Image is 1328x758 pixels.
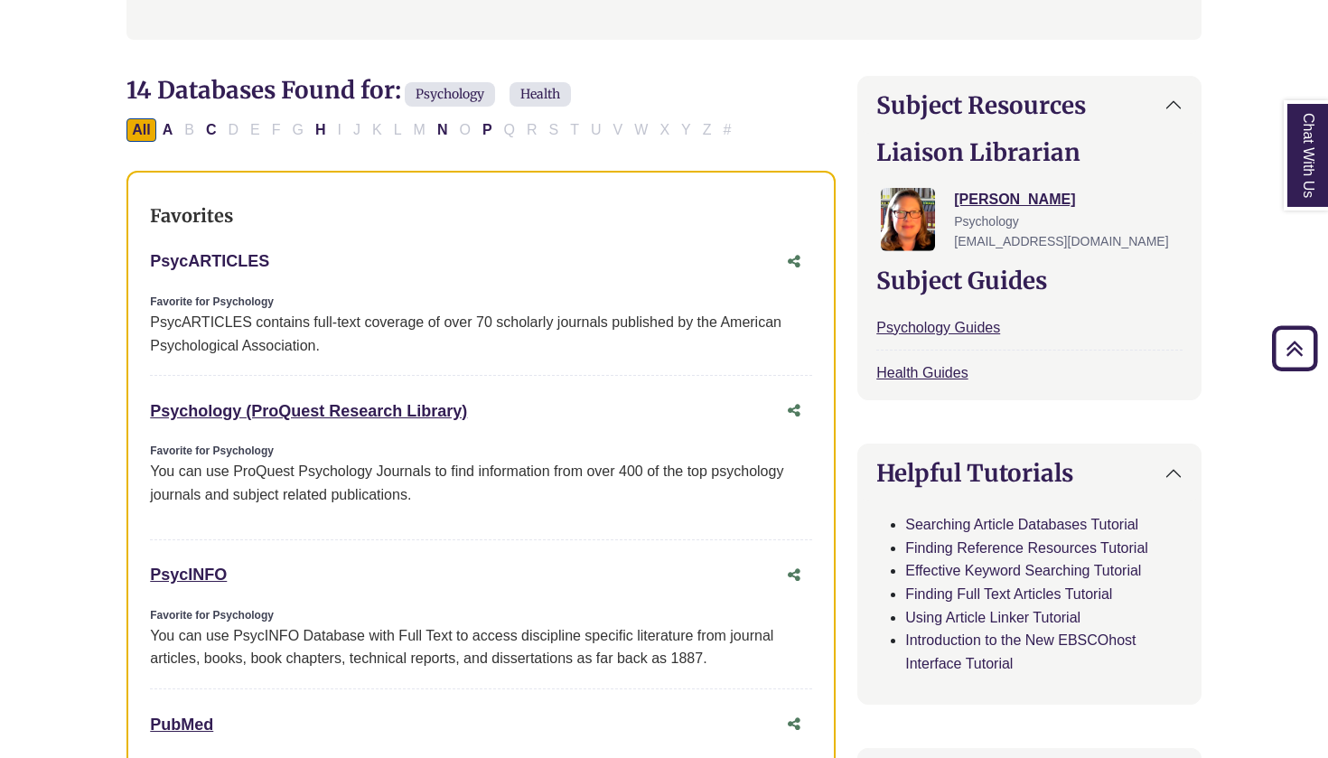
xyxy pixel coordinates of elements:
div: PsycARTICLES contains full-text coverage of over 70 scholarly journals published by the American ... [150,311,812,357]
div: Favorite for Psychology [150,443,812,460]
button: Share this database [776,558,812,593]
button: Helpful Tutorials [858,445,1201,501]
button: Share this database [776,394,812,428]
h2: Liaison Librarian [876,138,1183,166]
span: [EMAIL_ADDRESS][DOMAIN_NAME] [954,234,1168,248]
button: Filter Results C [201,118,222,142]
a: Introduction to the New EBSCOhost Interface Tutorial [905,632,1136,671]
button: Subject Resources [858,77,1201,134]
a: Health Guides [876,365,968,380]
a: PubMed [150,716,213,734]
button: Filter Results N [432,118,454,142]
a: Finding Reference Resources Tutorial [905,540,1148,556]
a: [PERSON_NAME] [954,192,1075,207]
a: Back to Top [1266,336,1323,360]
button: Filter Results H [310,118,332,142]
button: Share this database [776,245,812,279]
h3: Favorites [150,205,812,227]
span: 14 Databases Found for: [126,75,401,105]
h2: Subject Guides [876,267,1183,295]
a: Psychology (ProQuest Research Library) [150,402,467,420]
a: PsycINFO [150,566,227,584]
a: Searching Article Databases Tutorial [905,517,1138,532]
a: Using Article Linker Tutorial [905,610,1080,625]
span: Psychology [405,82,495,107]
a: Effective Keyword Searching Tutorial [905,563,1141,578]
div: Alpha-list to filter by first letter of database name [126,121,738,136]
button: Filter Results A [157,118,179,142]
a: Finding Full Text Articles Tutorial [905,586,1112,602]
button: Share this database [776,707,812,742]
a: Psychology Guides [876,320,1000,335]
button: All [126,118,155,142]
div: Favorite for Psychology [150,294,812,311]
span: Health [510,82,571,107]
div: You can use PsycINFO Database with Full Text to access discipline specific literature from journa... [150,624,812,670]
div: Favorite for Psychology [150,607,812,624]
img: Jessica Moore [881,188,935,251]
span: Psychology [954,214,1019,229]
button: Filter Results P [477,118,498,142]
p: You can use ProQuest Psychology Journals to find information from over 400 of the top psychology ... [150,460,812,506]
a: PsycARTICLES [150,252,269,270]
